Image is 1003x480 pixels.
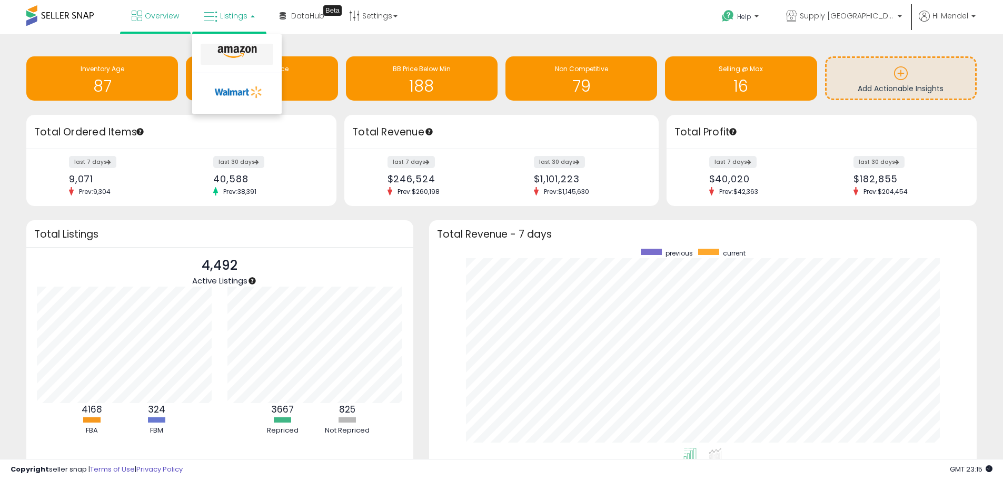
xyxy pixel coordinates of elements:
h3: Total Revenue [352,125,651,140]
span: Hi Mendel [932,11,968,21]
span: Selling @ Max [719,64,763,73]
label: last 7 days [69,156,116,168]
span: Prev: $204,454 [858,187,913,196]
i: Get Help [721,9,734,23]
h1: 16 [670,77,811,95]
a: BB Price Below Min 188 [346,56,498,101]
span: previous [666,249,693,258]
span: Prev: 38,391 [218,187,262,196]
span: Prev: 9,304 [74,187,116,196]
b: 4168 [82,403,102,416]
span: Active Listings [192,275,247,286]
div: FBM [125,426,188,436]
span: BB Price Below Min [393,64,451,73]
h1: 87 [32,77,173,95]
div: Tooltip anchor [323,5,342,16]
a: Add Actionable Insights [827,58,975,99]
div: $182,855 [853,173,958,184]
span: Prev: $260,198 [392,187,445,196]
div: Not Repriced [316,426,379,436]
div: Tooltip anchor [424,127,434,136]
label: last 30 days [853,156,905,168]
b: 3667 [271,403,294,416]
span: Inventory Age [81,64,124,73]
h1: 1157 [191,77,332,95]
h3: Total Revenue - 7 days [437,230,969,238]
div: 40,588 [213,173,318,184]
a: Non Competitive 79 [505,56,657,101]
a: Needs to Reprice 1157 [186,56,337,101]
div: FBA [61,426,124,436]
span: Add Actionable Insights [858,83,944,94]
h3: Total Profit [674,125,969,140]
div: seller snap | | [11,465,183,475]
div: Tooltip anchor [135,127,145,136]
span: Overview [145,11,179,21]
b: 324 [148,403,165,416]
div: Tooltip anchor [247,276,257,286]
span: DataHub [291,11,324,21]
div: Repriced [251,426,314,436]
strong: Copyright [11,464,49,474]
span: Prev: $42,363 [714,187,763,196]
p: 4,492 [192,256,247,276]
label: last 30 days [213,156,264,168]
span: Needs to Reprice [235,64,289,73]
label: last 7 days [709,156,757,168]
a: Help [713,2,769,34]
label: last 30 days [534,156,585,168]
span: Prev: $1,145,630 [539,187,594,196]
a: Inventory Age 87 [26,56,178,101]
h1: 188 [351,77,492,95]
div: 9,071 [69,173,174,184]
div: Tooltip anchor [728,127,738,136]
div: $246,524 [388,173,494,184]
a: Selling @ Max 16 [665,56,817,101]
span: 2025-08-10 23:15 GMT [950,464,992,474]
span: Non Competitive [555,64,608,73]
h1: 79 [511,77,652,95]
h3: Total Ordered Items [34,125,329,140]
span: Listings [220,11,247,21]
a: Terms of Use [90,464,135,474]
div: $1,101,223 [534,173,640,184]
h3: Total Listings [34,230,405,238]
span: current [723,249,746,258]
span: Help [737,12,751,21]
a: Privacy Policy [136,464,183,474]
div: $40,020 [709,173,814,184]
a: Hi Mendel [919,11,976,34]
label: last 7 days [388,156,435,168]
span: Supply [GEOGRAPHIC_DATA] [800,11,895,21]
b: 825 [339,403,355,416]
